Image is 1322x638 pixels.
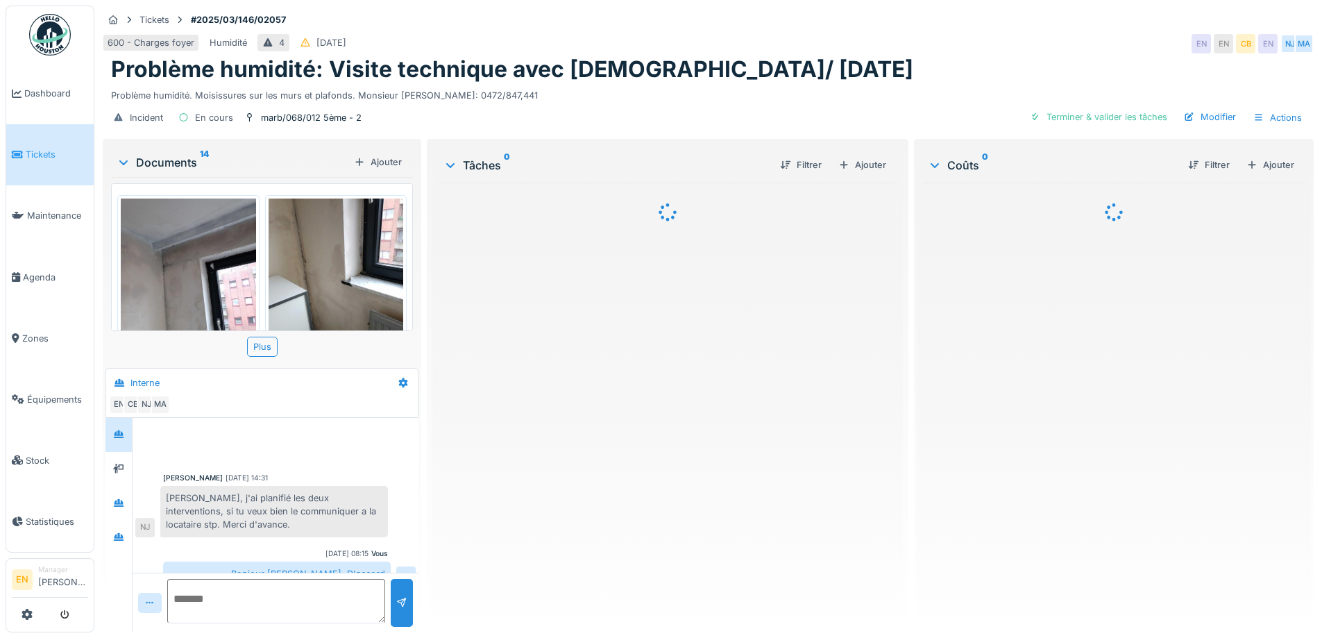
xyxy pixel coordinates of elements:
strong: #2025/03/146/02057 [185,13,291,26]
div: EN [1258,34,1278,53]
div: CB [123,395,142,414]
div: Filtrer [1183,156,1235,174]
a: Maintenance [6,185,94,246]
a: Tickets [6,124,94,185]
div: Tickets [139,13,169,26]
div: Ajouter [1241,156,1300,174]
div: [DATE] 14:31 [226,473,268,483]
div: Incident [130,111,163,124]
div: Ajouter [348,153,407,171]
img: yl0caupdupheiywe7vbslqvi4jl9 [269,199,404,378]
div: [PERSON_NAME], j'ai planifié les deux interventions, si tu veux bien le communiquer a la locatair... [160,486,388,537]
span: Maintenance [27,209,88,222]
a: EN Manager[PERSON_NAME] [12,564,88,598]
div: Humidité [210,36,247,49]
div: MA [1294,34,1314,53]
div: Terminer & valider les tâches [1024,108,1173,126]
div: EN [1192,34,1211,53]
li: [PERSON_NAME] [38,564,88,594]
span: Zones [22,332,88,345]
span: Statistiques [26,515,88,528]
div: Plus [247,337,278,357]
span: Équipements [27,393,88,406]
div: Problème humidité. Moisissures sur les murs et plafonds. Monsieur [PERSON_NAME]: 0472/847,441 [111,83,1305,102]
div: marb/068/012 5ème - 2 [261,111,362,124]
div: NJ [137,395,156,414]
div: [PERSON_NAME] [163,473,223,483]
div: En cours [195,111,233,124]
h1: Problème humidité: Visite technique avec [DEMOGRAPHIC_DATA]/ [DATE] [111,56,913,83]
div: Manager [38,564,88,575]
div: EN [109,395,128,414]
div: Interne [130,376,160,389]
sup: 14 [200,154,209,171]
div: NJ [1280,34,1300,53]
a: Statistiques [6,491,94,552]
div: [DATE] [316,36,346,49]
a: Équipements [6,369,94,430]
img: zvd4yg83p3xura1i2lmnbvcknlc7 [121,199,256,378]
a: Dashboard [6,63,94,124]
li: EN [12,569,33,590]
div: 600 - Charges foyer [108,36,194,49]
a: Stock [6,430,94,491]
div: Actions [1247,108,1308,128]
sup: 0 [504,157,510,174]
div: Documents [117,154,348,171]
div: [DATE] 08:15 [325,548,368,559]
sup: 0 [982,157,988,174]
div: Modifier [1178,108,1242,126]
div: 4 [279,36,285,49]
div: Ajouter [833,156,892,174]
a: Agenda [6,246,94,308]
div: NJ [135,518,155,537]
span: Dashboard [24,87,88,100]
span: Agenda [23,271,88,284]
div: Filtrer [774,156,827,174]
div: MA [151,395,170,414]
div: CB [1236,34,1255,53]
div: EN [396,566,416,586]
div: Coûts [928,157,1177,174]
div: Bonjour [PERSON_NAME]. D'accord [163,562,391,586]
span: Tickets [26,148,88,161]
a: Zones [6,308,94,369]
span: Stock [26,454,88,467]
img: Badge_color-CXgf-gQk.svg [29,14,71,56]
div: EN [1214,34,1233,53]
div: Vous [371,548,388,559]
div: Tâches [443,157,768,174]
